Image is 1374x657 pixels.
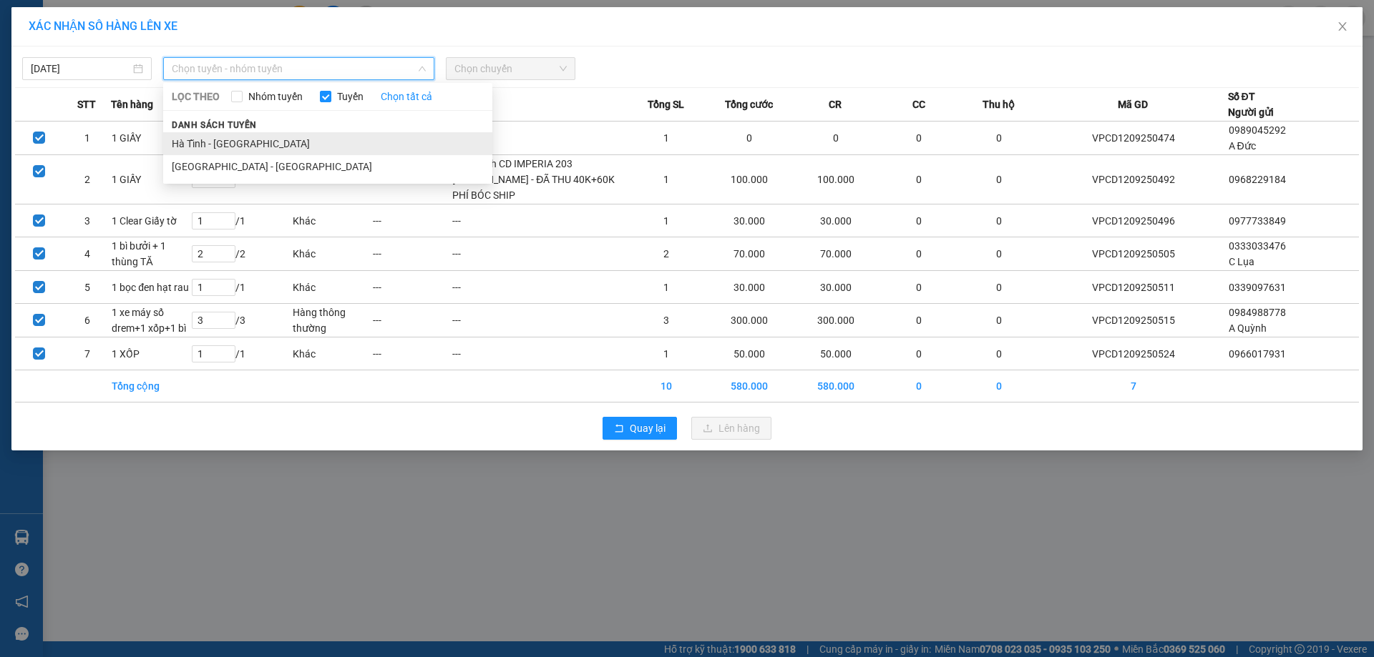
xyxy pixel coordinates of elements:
td: --- [452,337,626,370]
td: Khác [292,237,372,271]
td: 1 [626,204,706,237]
td: 30.000 [706,204,793,237]
td: VPCD1209250505 [1039,237,1228,271]
li: [GEOGRAPHIC_DATA] - [GEOGRAPHIC_DATA] [163,155,492,178]
span: 0977733849 [1229,215,1286,227]
td: VPCD1209250492 [1039,155,1228,204]
td: 0 [959,304,1039,337]
td: --- [452,304,626,337]
td: --- [372,204,452,237]
td: --- [372,304,452,337]
td: 0 [879,122,959,155]
button: Close [1322,7,1363,47]
td: 30.000 [793,271,880,304]
span: Quay lại [630,420,666,436]
span: Tuyến [331,89,369,104]
span: Tên hàng [111,97,153,112]
span: 0968229184 [1229,174,1286,185]
td: VPCD1209250474 [1039,122,1228,155]
td: VPCD1209250511 [1039,271,1228,304]
td: VPCD1209250515 [1039,304,1228,337]
div: Số ĐT Người gửi [1228,89,1274,120]
td: 0 [959,155,1039,204]
span: STT [77,97,96,112]
span: Tổng cước [725,97,773,112]
td: 0 [879,271,959,304]
td: 7 [63,337,111,370]
td: SÍP : Sảnh CD IMPERIA 203 [PERSON_NAME] - ĐÃ THU 40K+60K PHÍ BÓC SHIP [452,155,626,204]
span: XÁC NHẬN SỐ HÀNG LÊN XE [29,19,177,33]
span: CR [829,97,842,112]
td: / 1 [191,204,292,237]
li: Hà Tĩnh - [GEOGRAPHIC_DATA] [163,132,492,155]
td: 70.000 [706,237,793,271]
span: CC [912,97,925,112]
button: rollbackQuay lại [603,417,677,440]
td: --- [372,337,452,370]
td: 10 [626,370,706,402]
td: --- [452,237,626,271]
span: 0333033476 [1229,240,1286,252]
td: --- [372,237,452,271]
td: / 2 [191,237,292,271]
span: Chọn chuyến [454,58,567,79]
td: 2 [626,237,706,271]
td: 1 [626,155,706,204]
td: 70.000 [793,237,880,271]
span: Chọn tuyến - nhóm tuyến [172,58,426,79]
td: 300.000 [793,304,880,337]
td: 0 [959,337,1039,370]
td: 50.000 [706,337,793,370]
td: 1 xe máy số drem+1 xốp+1 bì [111,304,191,337]
span: Danh sách tuyến [163,119,265,132]
td: Khác [292,271,372,304]
td: 3 [63,204,111,237]
td: 0 [959,271,1039,304]
td: 580.000 [793,370,880,402]
td: 580.000 [706,370,793,402]
span: Nhóm tuyến [243,89,308,104]
span: down [418,64,427,73]
td: --- [452,204,626,237]
td: 2 [63,155,111,204]
td: 0 [879,155,959,204]
span: Tổng SL [648,97,684,112]
td: 1 bọc đen hạt rau [111,271,191,304]
td: 1 Clear Giấy tờ [111,204,191,237]
td: 1 [626,337,706,370]
td: 0 [706,122,793,155]
span: A Đức [1229,140,1256,152]
td: --- [452,271,626,304]
td: 0 [959,122,1039,155]
td: 4 [63,237,111,271]
td: 50.000 [793,337,880,370]
td: 6 [63,304,111,337]
td: 1 GIẤY [111,155,191,204]
td: 0 [959,370,1039,402]
span: 0989045292 [1229,124,1286,136]
td: 1 [626,122,706,155]
td: 1 bì bưởi + 1 thùng TĂ [111,237,191,271]
span: Thu hộ [983,97,1015,112]
span: Mã GD [1118,97,1148,112]
span: A Quỳnh [1229,322,1267,334]
td: 0 [879,204,959,237]
button: uploadLên hàng [691,417,771,440]
td: 0 [879,370,959,402]
td: Hàng thông thường [292,304,372,337]
td: 0 [879,337,959,370]
td: 100.000 [793,155,880,204]
span: close [1337,21,1348,32]
td: / 1 [191,337,292,370]
td: Khác [292,337,372,370]
td: 0 [959,204,1039,237]
td: 0 [879,237,959,271]
td: Tổng cộng [111,370,191,402]
span: C Lụa [1229,256,1254,267]
td: 0 [959,237,1039,271]
td: 5 [63,271,111,304]
span: 0984988778 [1229,307,1286,318]
td: 7 [1039,370,1228,402]
td: / 1 [191,271,292,304]
td: 1 [626,271,706,304]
